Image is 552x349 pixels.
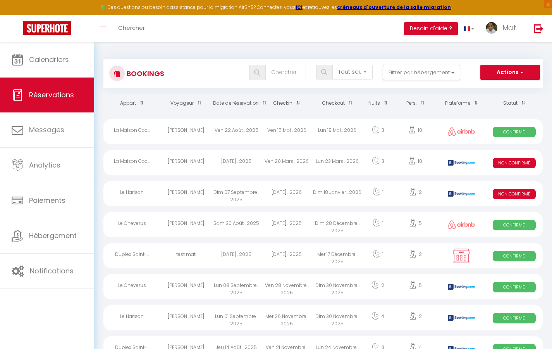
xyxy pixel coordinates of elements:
th: Sort by guest [160,94,211,113]
span: Calendriers [29,55,69,64]
img: Super Booking [23,21,71,35]
input: Chercher [265,65,306,80]
button: Actions [480,65,540,80]
th: Sort by people [393,94,437,113]
span: Hébergement [29,231,77,240]
button: Besoin d'aide ? [404,22,458,35]
span: Chercher [118,24,145,32]
th: Sort by nights [363,94,393,113]
button: Ouvrir le widget de chat LiveChat [6,3,29,26]
th: Sort by status [486,94,543,113]
a: ... Mat [480,15,526,42]
span: Réservations [29,90,74,100]
th: Sort by booking date [211,94,261,113]
span: Mat [502,23,516,33]
img: ... [486,22,497,34]
th: Sort by channel [437,94,486,113]
h3: Bookings [125,65,164,82]
img: logout [534,24,543,33]
span: Paiements [29,195,65,205]
a: créneaux d'ouverture de la salle migration [337,4,451,10]
th: Sort by rentals [103,94,160,113]
a: Chercher [112,15,151,42]
span: Notifications [30,266,74,276]
th: Sort by checkout [312,94,363,113]
span: Analytics [29,160,60,170]
th: Sort by checkin [261,94,312,113]
span: Messages [29,125,64,135]
button: Filtrer par hébergement [383,65,460,80]
a: ICI [296,4,303,10]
